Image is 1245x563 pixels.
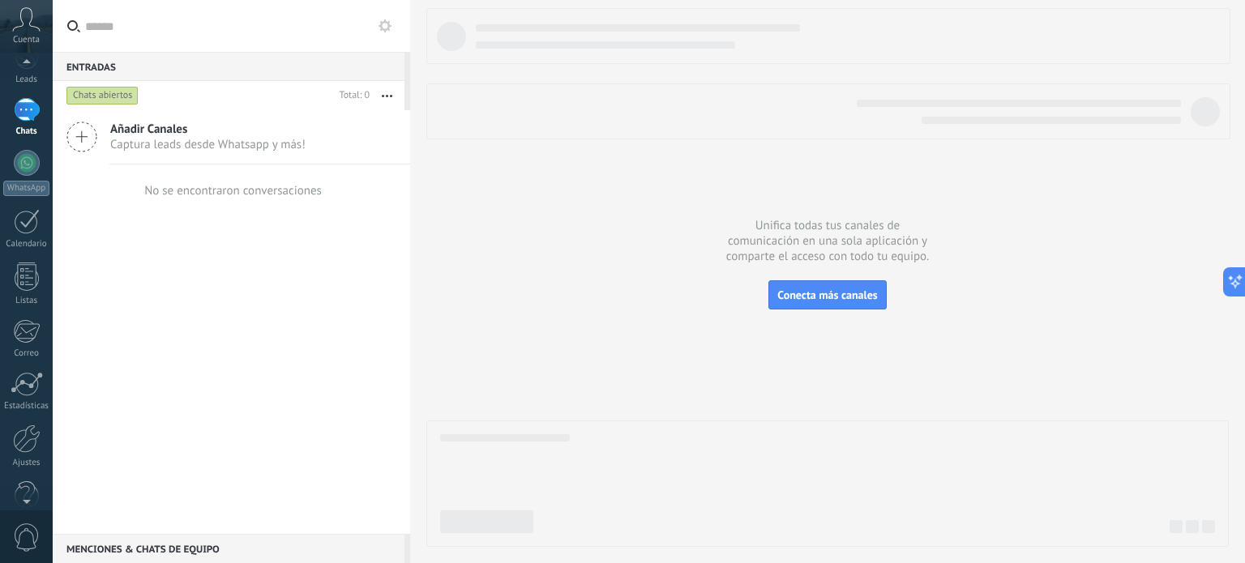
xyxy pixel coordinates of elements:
div: Chats abiertos [66,86,139,105]
div: Menciones & Chats de equipo [53,534,404,563]
span: Captura leads desde Whatsapp y más! [110,137,306,152]
div: Leads [3,75,50,85]
div: Calendario [3,239,50,250]
span: Cuenta [13,35,40,45]
div: Total: 0 [333,87,370,104]
div: Correo [3,348,50,359]
div: Entradas [53,52,404,81]
div: Listas [3,296,50,306]
div: WhatsApp [3,181,49,196]
span: Añadir Canales [110,122,306,137]
div: Ajustes [3,458,50,468]
button: Conecta más canales [768,280,886,309]
div: Chats [3,126,50,137]
span: Conecta más canales [777,288,877,302]
div: No se encontraron conversaciones [144,183,322,198]
div: Estadísticas [3,401,50,412]
button: Más [370,81,404,110]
